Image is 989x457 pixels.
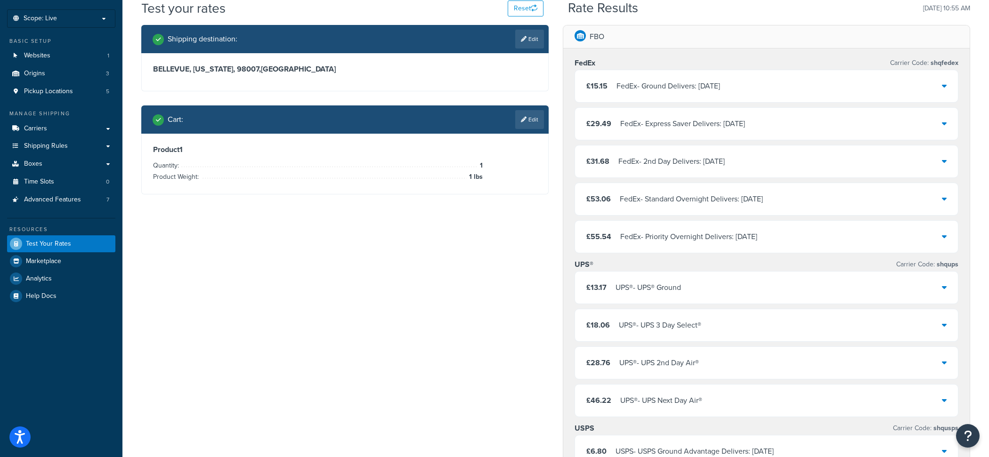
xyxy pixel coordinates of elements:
h3: FedEx [575,58,595,68]
a: Help Docs [7,288,115,305]
span: £29.49 [586,118,611,129]
p: FBO [590,30,604,43]
a: Time Slots0 [7,173,115,191]
span: £53.06 [586,193,611,204]
a: Pickup Locations5 [7,83,115,100]
span: Analytics [26,275,52,283]
div: FedEx - Priority Overnight Delivers: [DATE] [620,230,757,243]
span: £18.06 [586,320,610,330]
span: £55.54 [586,231,611,242]
span: 1 lbs [467,171,483,183]
a: Advanced Features7 [7,191,115,208]
h3: Product 1 [153,145,537,154]
div: UPS® - UPS 3 Day Select® [619,319,701,332]
h3: UPS® [575,260,593,269]
li: Websites [7,47,115,64]
span: Origins [24,70,45,78]
div: Basic Setup [7,37,115,45]
span: Carriers [24,125,47,133]
span: £6.80 [586,446,607,457]
span: 1 [478,160,483,171]
p: Carrier Code: [890,56,958,70]
a: Carriers [7,120,115,137]
span: Websites [24,52,50,60]
a: Analytics [7,270,115,287]
span: 0 [106,178,109,186]
span: £15.15 [586,80,608,91]
span: Advanced Features [24,196,81,204]
span: Scope: Live [24,15,57,23]
span: 1 [107,52,109,60]
div: UPS® - UPS Next Day Air® [620,394,702,407]
span: £13.17 [586,282,607,293]
span: 3 [106,70,109,78]
h2: Shipping destination : [168,35,237,43]
span: Test Your Rates [26,240,71,248]
span: Marketplace [26,257,61,265]
a: Edit [515,30,544,48]
div: Resources [7,225,115,233]
span: £28.76 [586,357,610,368]
span: Boxes [24,160,42,168]
div: UPS® - UPS 2nd Day Air® [619,356,699,369]
li: Origins [7,65,115,82]
div: FedEx - 2nd Day Delivers: [DATE] [618,155,725,168]
li: Time Slots [7,173,115,191]
div: UPS® - UPS® Ground [616,281,681,294]
span: £31.68 [586,156,609,167]
p: [DATE] 10:55 AM [923,2,970,15]
a: Test Your Rates [7,235,115,252]
button: Open Resource Center [956,424,980,448]
button: Reset [508,0,543,16]
span: Pickup Locations [24,88,73,96]
p: Carrier Code: [896,258,958,271]
div: FedEx - Express Saver Delivers: [DATE] [620,117,745,130]
h3: USPS [575,424,594,433]
p: Carrier Code: [893,422,958,435]
li: Advanced Features [7,191,115,208]
span: Quantity: [153,160,181,170]
span: shqusps [932,423,958,433]
h3: BELLEVUE, [US_STATE], 98007 , [GEOGRAPHIC_DATA] [153,64,537,74]
span: Help Docs [26,292,57,300]
span: Shipping Rules [24,142,68,150]
div: FedEx - Ground Delivers: [DATE] [616,80,720,93]
span: shqfedex [929,58,958,68]
div: FedEx - Standard Overnight Delivers: [DATE] [620,192,763,206]
span: Time Slots [24,178,54,186]
a: Websites1 [7,47,115,64]
a: Shipping Rules [7,137,115,155]
span: 7 [106,196,109,204]
a: Boxes [7,155,115,173]
span: shqups [935,259,958,269]
a: Edit [515,110,544,129]
a: Marketplace [7,253,115,270]
h2: Cart : [168,115,183,124]
h2: Rate Results [568,1,638,16]
a: Origins3 [7,65,115,82]
span: Product Weight: [153,172,201,182]
span: 5 [106,88,109,96]
div: Manage Shipping [7,110,115,118]
span: £46.22 [586,395,611,406]
li: Pickup Locations [7,83,115,100]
